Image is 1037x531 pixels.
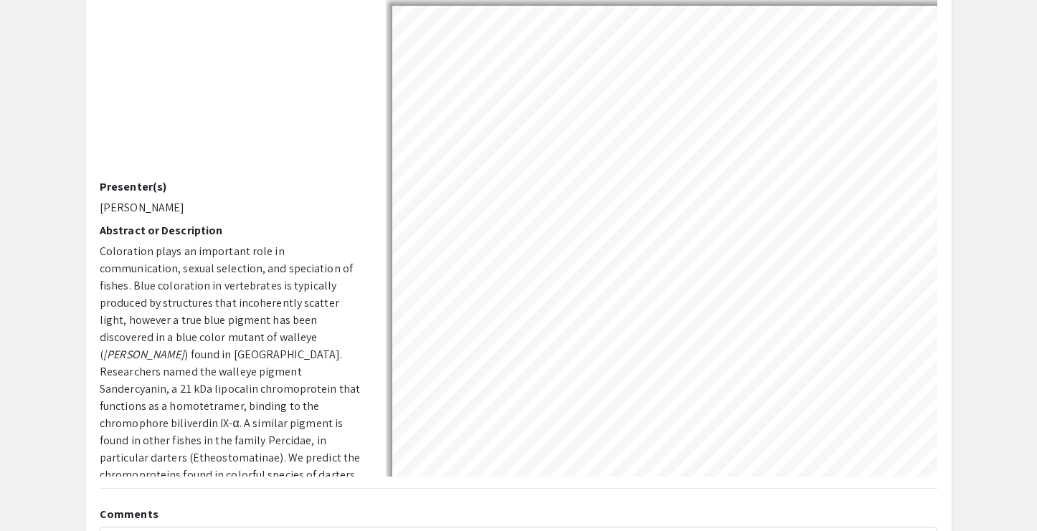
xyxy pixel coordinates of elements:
h2: Abstract or Description [100,224,364,237]
h2: Presenter(s) [100,180,364,193]
h2: Comments [100,507,937,521]
em: [PERSON_NAME] [103,347,184,362]
iframe: Chat [11,467,61,520]
p: [PERSON_NAME] [100,199,364,216]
